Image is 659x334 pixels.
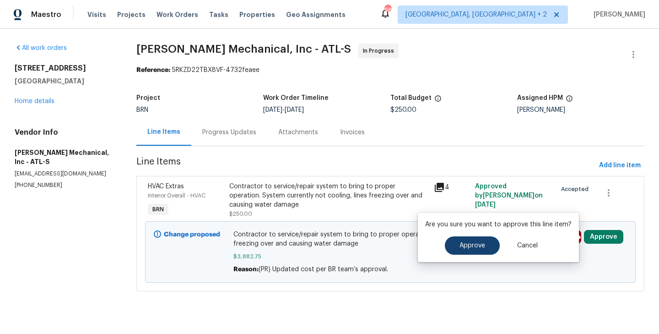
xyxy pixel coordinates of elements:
[517,107,644,113] div: [PERSON_NAME]
[117,10,146,19] span: Projects
[15,148,114,166] h5: [PERSON_NAME] Mechanical, Inc - ATL-S
[263,107,282,113] span: [DATE]
[239,10,275,19] span: Properties
[566,95,573,107] span: The hpm assigned to this work order.
[263,95,329,101] h5: Work Order Timeline
[363,46,398,55] span: In Progress
[233,230,547,248] span: Contractor to service/repair system to bring to proper operation. System currently not cooling, l...
[87,10,106,19] span: Visits
[233,252,547,261] span: $3,882.75
[136,157,595,174] span: Line Items
[390,107,416,113] span: $250.00
[434,182,469,193] div: 4
[445,236,500,255] button: Approve
[15,170,114,178] p: [EMAIL_ADDRESS][DOMAIN_NAME]
[15,98,54,104] a: Home details
[202,128,256,137] div: Progress Updates
[157,10,198,19] span: Work Orders
[263,107,304,113] span: -
[475,183,543,208] span: Approved by [PERSON_NAME] on
[15,45,67,51] a: All work orders
[136,66,644,75] div: 5RKZD22TBX8VF-4732feaee
[148,183,184,190] span: HVAC Extras
[259,266,388,273] span: (PR) Updated cost per BR team’s approval.
[285,107,304,113] span: [DATE]
[390,95,432,101] h5: Total Budget
[229,211,252,217] span: $250.00
[384,5,391,15] div: 98
[136,95,160,101] h5: Project
[209,11,228,18] span: Tasks
[147,127,180,137] div: Line Items
[229,182,428,209] div: Contractor to service/repair system to bring to proper operation. System currently not cooling, l...
[15,64,114,73] h2: [STREET_ADDRESS]
[590,10,645,19] span: [PERSON_NAME]
[136,44,351,55] span: [PERSON_NAME] Mechanical, Inc - ATL-S
[136,107,148,113] span: BRN
[595,157,644,174] button: Add line item
[405,10,547,19] span: [GEOGRAPHIC_DATA], [GEOGRAPHIC_DATA] + 2
[31,10,61,19] span: Maestro
[148,193,205,198] span: Interior Overall - HVAC
[136,67,170,73] b: Reference:
[599,160,641,171] span: Add line item
[561,185,592,194] span: Accepted
[584,230,623,244] button: Approve
[475,202,496,208] span: [DATE]
[15,77,114,86] h5: [GEOGRAPHIC_DATA]
[15,128,114,137] h4: Vendor Info
[164,231,220,238] b: Change proposed
[517,95,563,101] h5: Assigned HPM
[517,242,538,249] span: Cancel
[434,95,442,107] span: The total cost of line items that have been proposed by Opendoor. This sum includes line items th...
[15,181,114,189] p: [PHONE_NUMBER]
[278,128,318,137] div: Attachments
[459,242,485,249] span: Approve
[286,10,346,19] span: Geo Assignments
[149,205,167,214] span: BRN
[233,266,259,273] span: Reason:
[340,128,365,137] div: Invoices
[502,236,552,255] button: Cancel
[425,220,572,229] p: Are you sure you want to approve this line item?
